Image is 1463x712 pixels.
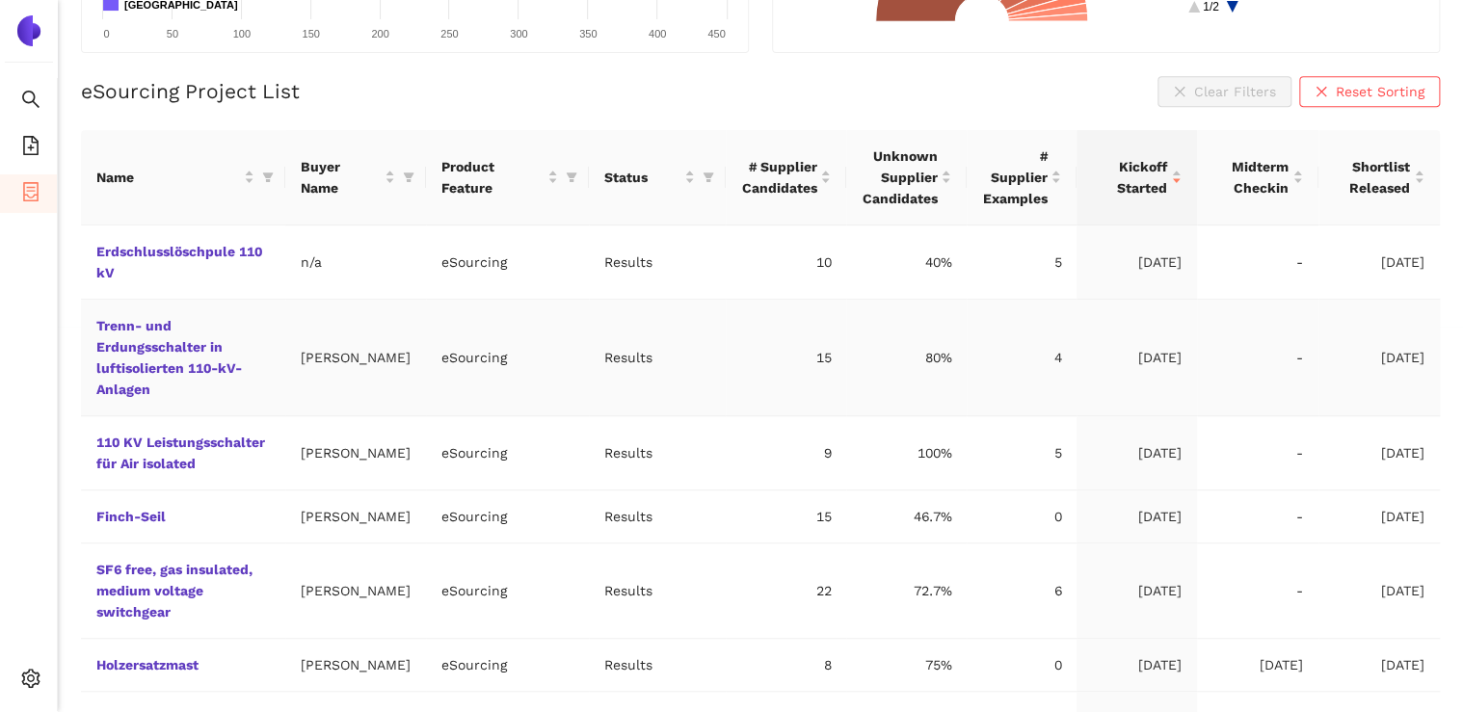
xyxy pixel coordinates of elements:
button: closeReset Sorting [1299,76,1440,107]
td: n/a [285,225,426,300]
text: 250 [440,28,458,40]
td: [DATE] [1077,300,1196,416]
span: Shortlist Released [1334,156,1410,198]
span: Buyer Name [301,156,381,198]
td: - [1197,225,1318,300]
span: Midterm Checkin [1212,156,1289,198]
td: 46.7% [846,490,967,543]
td: [DATE] [1318,543,1440,639]
span: Name [96,167,240,188]
td: Results [589,225,726,300]
th: this column's title is Product Feature,this column is sortable [426,130,589,225]
td: 8 [726,639,846,692]
span: filter [258,163,278,192]
text: 400 [649,28,666,40]
span: filter [566,171,577,183]
td: eSourcing [426,416,589,490]
td: eSourcing [426,543,589,639]
td: - [1197,416,1318,490]
td: [DATE] [1318,639,1440,692]
td: 15 [726,300,846,416]
span: filter [403,171,414,183]
span: filter [399,152,418,202]
span: filter [562,152,581,202]
td: Results [589,543,726,639]
td: Results [589,490,726,543]
text: 100 [233,28,251,40]
td: Results [589,639,726,692]
td: 80% [846,300,967,416]
td: Results [589,416,726,490]
span: # Supplier Examples [982,145,1047,209]
span: Kickoff Started [1092,156,1166,198]
text: 50 [167,28,178,40]
img: Logo [13,15,44,46]
td: 9 [726,416,846,490]
td: [PERSON_NAME] [285,416,426,490]
text: 450 [707,28,725,40]
td: 15 [726,490,846,543]
td: [DATE] [1077,543,1196,639]
td: [DATE] [1077,639,1196,692]
td: Results [589,300,726,416]
td: 75% [846,639,967,692]
button: closeClear Filters [1157,76,1291,107]
h2: eSourcing Project List [81,77,300,105]
span: search [21,83,40,121]
td: eSourcing [426,225,589,300]
text: 350 [579,28,597,40]
span: filter [699,163,718,192]
td: [PERSON_NAME] [285,300,426,416]
td: 5 [967,416,1077,490]
span: container [21,175,40,214]
td: 10 [726,225,846,300]
th: this column's title is Shortlist Released,this column is sortable [1318,130,1440,225]
td: [DATE] [1318,416,1440,490]
td: 0 [967,639,1077,692]
th: this column's title is # Supplier Candidates,this column is sortable [726,130,846,225]
td: [DATE] [1197,639,1318,692]
span: file-add [21,129,40,168]
td: - [1197,490,1318,543]
td: [DATE] [1318,490,1440,543]
td: [PERSON_NAME] [285,543,426,639]
td: [DATE] [1077,416,1196,490]
td: [DATE] [1077,225,1196,300]
td: 72.7% [846,543,967,639]
td: [PERSON_NAME] [285,639,426,692]
td: 6 [967,543,1077,639]
th: this column's title is Name,this column is sortable [81,130,285,225]
td: 5 [967,225,1077,300]
td: 22 [726,543,846,639]
span: Unknown Supplier Candidates [862,145,937,209]
td: - [1197,300,1318,416]
text: 300 [510,28,527,40]
td: eSourcing [426,490,589,543]
span: setting [21,662,40,700]
span: Product Feature [441,156,544,198]
th: this column's title is # Supplier Examples,this column is sortable [967,130,1077,225]
th: this column's title is Midterm Checkin,this column is sortable [1197,130,1318,225]
td: 100% [846,416,967,490]
th: this column's title is Buyer Name,this column is sortable [285,130,426,225]
td: [DATE] [1318,225,1440,300]
td: eSourcing [426,639,589,692]
text: 0 [104,28,110,40]
td: eSourcing [426,300,589,416]
td: 0 [967,490,1077,543]
span: # Supplier Candidates [741,156,816,198]
text: 150 [302,28,319,40]
span: filter [703,171,714,183]
text: 200 [371,28,388,40]
td: [DATE] [1318,300,1440,416]
span: filter [262,171,274,183]
span: Status [604,167,680,188]
td: [PERSON_NAME] [285,490,426,543]
td: 40% [846,225,967,300]
td: 4 [967,300,1077,416]
span: close [1315,85,1328,100]
td: [DATE] [1077,490,1196,543]
td: - [1197,543,1318,639]
th: this column's title is Status,this column is sortable [589,130,726,225]
th: this column's title is Unknown Supplier Candidates,this column is sortable [846,130,967,225]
